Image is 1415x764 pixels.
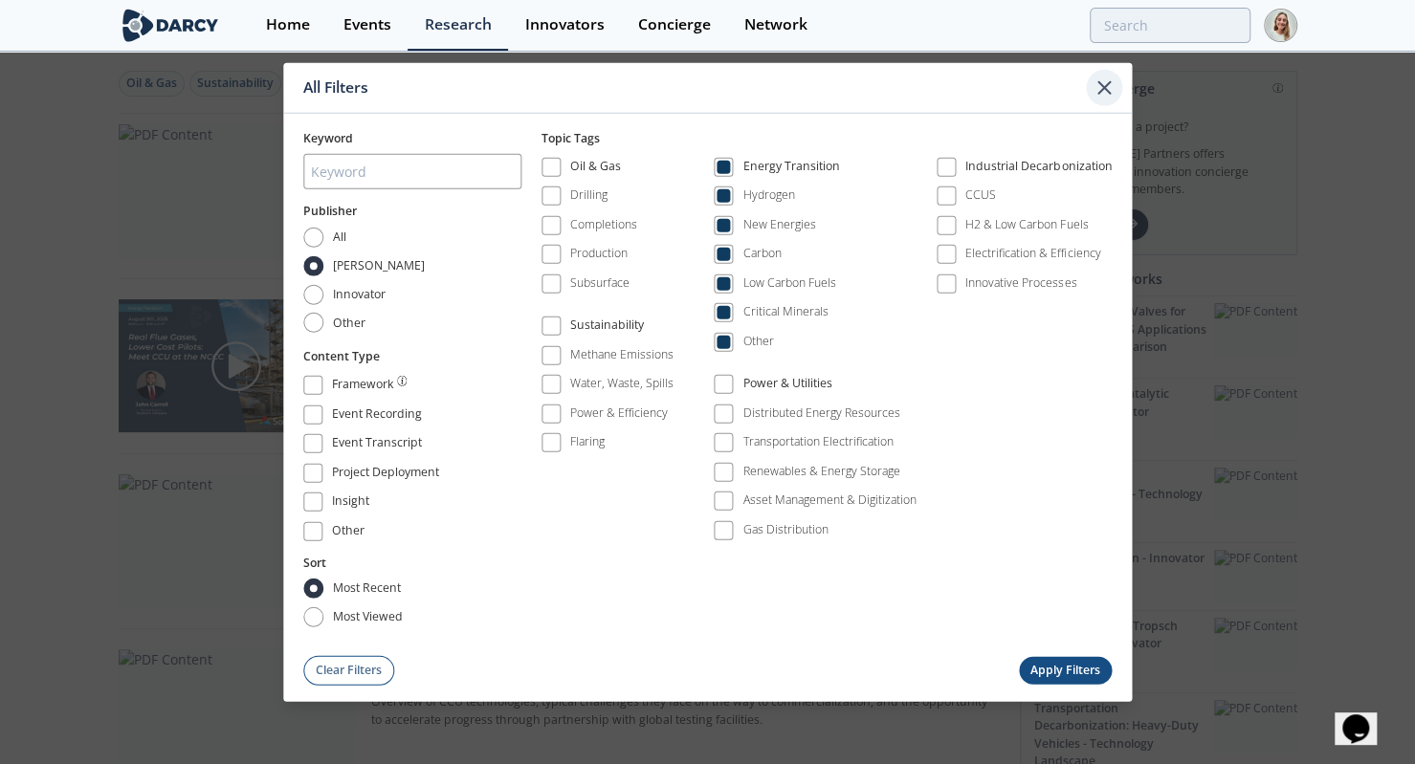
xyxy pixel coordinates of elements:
iframe: chat widget [1335,688,1396,745]
button: Sort [303,554,326,571]
div: New Energies [743,216,816,233]
span: All [333,229,346,246]
div: Transportation Electrification [743,433,894,450]
div: Flaring [570,433,605,450]
div: Research [425,17,492,33]
div: Carbon [743,245,782,262]
span: [PERSON_NAME] [333,257,425,274]
input: most recent [303,578,323,599]
span: Keyword [303,130,353,146]
div: Sustainability [570,317,644,339]
div: Drilling [570,186,608,204]
div: Distributed Energy Resources [743,404,900,422]
span: most recent [333,579,401,597]
div: Framework [332,376,393,399]
div: Home [266,17,310,33]
div: Concierge [638,17,711,33]
input: most viewed [303,607,323,627]
img: information.svg [397,376,408,386]
div: Gas Distribution [743,521,829,538]
div: All Filters [303,69,1086,105]
div: Event Transcript [332,434,422,457]
input: All [303,227,323,247]
div: Renewables & Energy Storage [743,463,900,480]
button: Publisher [303,203,357,220]
img: Profile [1264,9,1297,42]
div: H2 & Low Carbon Fuels [965,216,1088,233]
div: Water, Waste, Spills [570,375,674,392]
div: CCUS [965,186,996,204]
div: Low Carbon Fuels [743,274,836,292]
div: Energy Transition [743,158,840,181]
div: Events [343,17,391,33]
span: Content Type [303,348,380,364]
div: Other [743,333,774,350]
div: Asset Management & Digitization [743,491,917,509]
div: Hydrogen [743,186,795,204]
div: Project Deployment [332,463,439,486]
div: Event Recording [332,404,422,427]
img: logo-wide.svg [119,9,223,42]
span: Other [333,314,365,331]
button: Content Type [303,348,380,365]
span: most viewed [333,608,403,625]
div: Electrification & Efficiency [965,245,1100,262]
input: Other [303,313,323,333]
span: Innovator [333,286,386,303]
input: [PERSON_NAME] [303,255,323,275]
div: Production [570,245,628,262]
input: Keyword [303,154,521,189]
span: Topic Tags [542,130,600,146]
input: Advanced Search [1090,8,1250,43]
div: Power & Efficiency [570,404,668,422]
div: Network [744,17,807,33]
div: Innovators [525,17,605,33]
div: Completions [570,216,637,233]
div: Insight [332,492,369,515]
button: Clear Filters [303,655,395,685]
div: Innovative Processes [965,274,1076,292]
div: Critical Minerals [743,303,829,320]
button: Apply Filters [1019,656,1113,684]
div: Subsurface [570,274,630,292]
input: Innovator [303,284,323,304]
div: Industrial Decarbonization [965,158,1112,181]
div: Oil & Gas [570,158,621,181]
div: Power & Utilities [743,375,832,398]
span: Sort [303,554,326,570]
div: Methane Emissions [570,346,674,363]
div: Other [332,521,365,544]
span: Publisher [303,203,357,219]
